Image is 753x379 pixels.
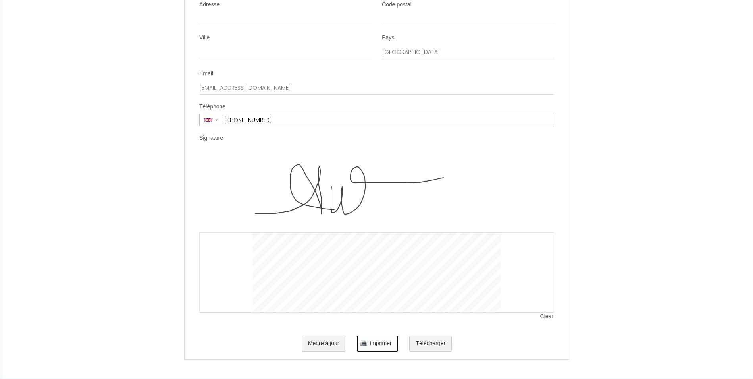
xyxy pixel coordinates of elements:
[253,153,501,232] img: signature
[370,340,391,346] span: Imprimer
[540,313,554,321] span: Clear
[409,336,452,352] button: Télécharger
[199,134,223,142] label: Signature
[302,336,346,352] button: Mettre à jour
[382,34,394,42] label: Pays
[214,118,219,122] span: ▼
[357,336,398,352] button: Imprimer
[199,1,220,9] label: Adresse
[199,34,210,42] label: Ville
[199,70,213,78] label: Email
[199,103,225,111] label: Téléphone
[221,114,554,126] input: +44 7400 123456
[382,1,412,9] label: Code postal
[360,340,367,346] img: printer.png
